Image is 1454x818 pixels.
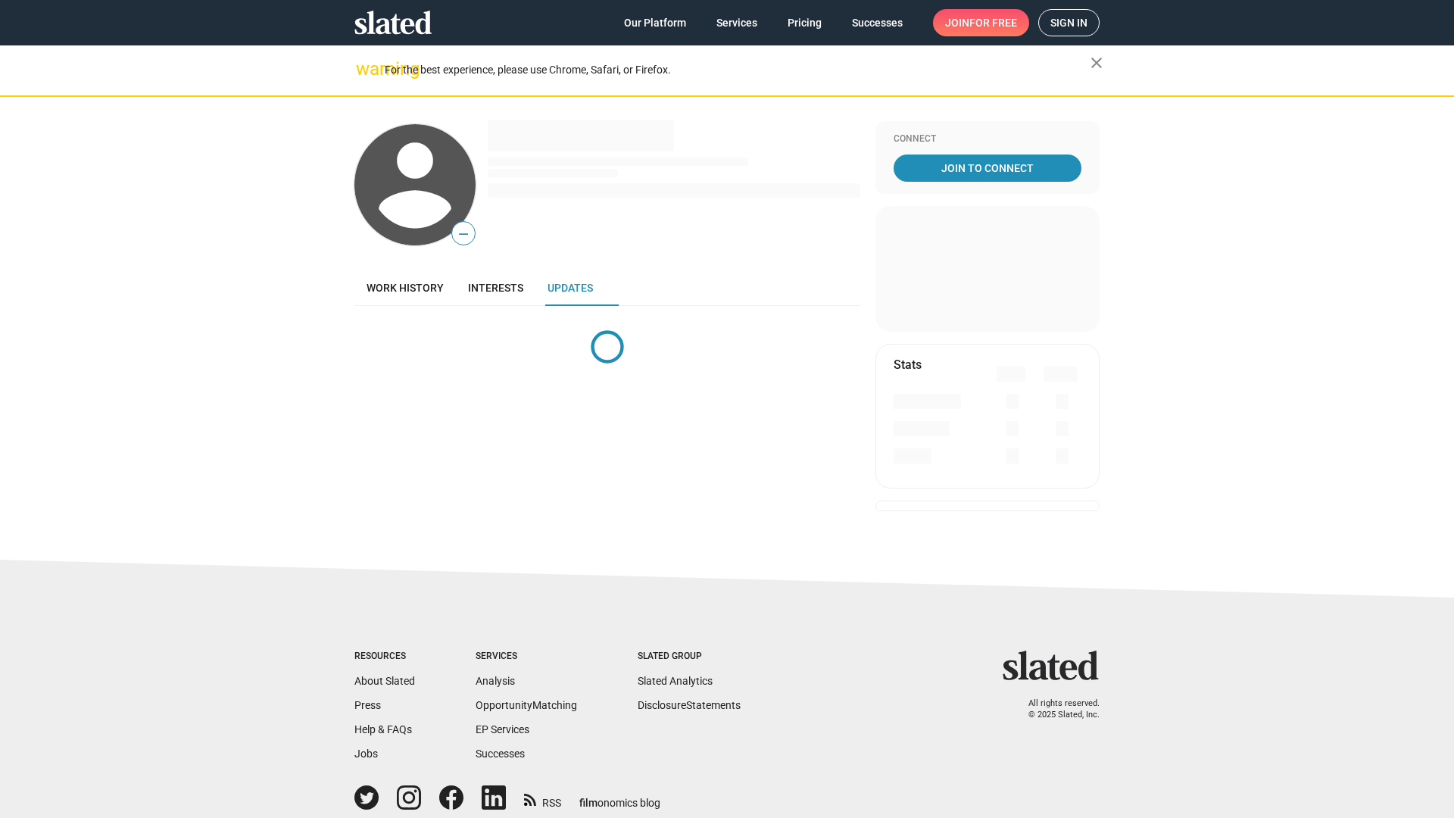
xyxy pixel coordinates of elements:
mat-icon: close [1087,54,1106,72]
span: Our Platform [624,9,686,36]
span: film [579,797,598,809]
a: OpportunityMatching [476,699,577,711]
a: Services [704,9,769,36]
a: Work history [354,270,456,306]
a: EP Services [476,723,529,735]
a: Press [354,699,381,711]
a: Join To Connect [894,155,1081,182]
span: Updates [548,282,593,294]
a: RSS [524,787,561,810]
a: filmonomics blog [579,784,660,810]
div: Connect [894,133,1081,145]
a: Our Platform [612,9,698,36]
span: Join [945,9,1017,36]
a: Help & FAQs [354,723,412,735]
span: Services [716,9,757,36]
a: Successes [476,748,525,760]
span: Join To Connect [897,155,1078,182]
a: DisclosureStatements [638,699,741,711]
a: Analysis [476,675,515,687]
a: Updates [535,270,605,306]
div: For the best experience, please use Chrome, Safari, or Firefox. [385,60,1090,80]
a: About Slated [354,675,415,687]
span: Successes [852,9,903,36]
a: Slated Analytics [638,675,713,687]
a: Joinfor free [933,9,1029,36]
span: Pricing [788,9,822,36]
div: Services [476,651,577,663]
span: Sign in [1050,10,1087,36]
span: for free [969,9,1017,36]
a: Jobs [354,748,378,760]
div: Resources [354,651,415,663]
div: Slated Group [638,651,741,663]
a: Sign in [1038,9,1100,36]
p: All rights reserved. © 2025 Slated, Inc. [1012,698,1100,720]
span: Work history [367,282,444,294]
mat-icon: warning [356,60,374,78]
a: Pricing [775,9,834,36]
span: — [452,224,475,244]
span: Interests [468,282,523,294]
a: Interests [456,270,535,306]
a: Successes [840,9,915,36]
mat-card-title: Stats [894,357,922,373]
